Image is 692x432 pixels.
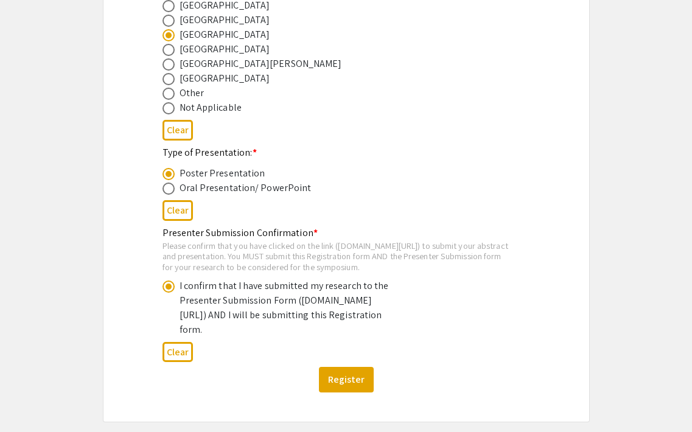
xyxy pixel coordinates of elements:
div: Please confirm that you have clicked on the link ([DOMAIN_NAME][URL]) to submit your abstract and... [163,240,511,273]
div: Other [180,86,204,100]
div: [GEOGRAPHIC_DATA][PERSON_NAME] [180,57,342,71]
button: Register [319,367,374,392]
iframe: Chat [9,377,52,423]
button: Clear [163,200,193,220]
button: Clear [163,120,193,140]
mat-label: Presenter Submission Confirmation [163,226,318,239]
div: Poster Presentation [180,166,265,181]
div: Oral Presentation/ PowerPoint [180,181,312,195]
div: Not Applicable [180,100,242,115]
div: [GEOGRAPHIC_DATA] [180,27,270,42]
div: I confirm that I have submitted my research to the Presenter Submission Form ([DOMAIN_NAME][URL])... [180,279,393,337]
div: [GEOGRAPHIC_DATA] [180,71,270,86]
mat-label: Type of Presentation: [163,146,257,159]
button: Clear [163,342,193,362]
div: [GEOGRAPHIC_DATA] [180,13,270,27]
div: [GEOGRAPHIC_DATA] [180,42,270,57]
